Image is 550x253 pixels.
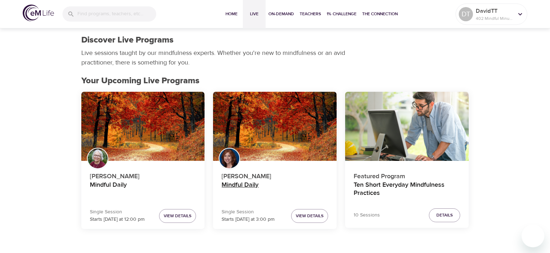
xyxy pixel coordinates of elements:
[159,209,196,223] button: View Details
[522,225,544,247] iframe: Button to launch messaging window
[345,92,469,161] button: Ten Short Everyday Mindfulness Practices
[476,15,513,22] p: 402 Mindful Minutes
[164,212,191,220] span: View Details
[90,208,145,216] p: Single Session
[354,181,460,198] h4: Ten Short Everyday Mindfulness Practices
[222,216,274,223] p: Starts [DATE] at 3:00 pm
[90,216,145,223] p: Starts [DATE] at 12:00 pm
[81,76,469,86] h2: Your Upcoming Live Programs
[300,10,321,18] span: Teachers
[268,10,294,18] span: On-Demand
[81,48,348,67] p: Live sessions taught by our mindfulness experts. Whether you're new to mindfulness or an avid pra...
[222,169,328,181] p: [PERSON_NAME]
[246,10,263,18] span: Live
[354,169,460,181] p: Featured Program
[354,212,380,219] p: 10 Sessions
[223,10,240,18] span: Home
[291,209,328,223] button: View Details
[23,5,54,21] img: logo
[81,35,174,45] h1: Discover Live Programs
[222,181,328,198] h4: Mindful Daily
[459,7,473,21] div: DT
[213,92,337,161] button: Mindful Daily
[90,181,196,198] h4: Mindful Daily
[81,92,205,161] button: Mindful Daily
[296,212,323,220] span: View Details
[90,169,196,181] p: [PERSON_NAME]
[362,10,398,18] span: The Connection
[77,6,156,22] input: Find programs, teachers, etc...
[429,208,460,222] button: Details
[327,10,356,18] span: 1% Challenge
[222,208,274,216] p: Single Session
[436,212,453,219] span: Details
[476,7,513,15] p: DavidTT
